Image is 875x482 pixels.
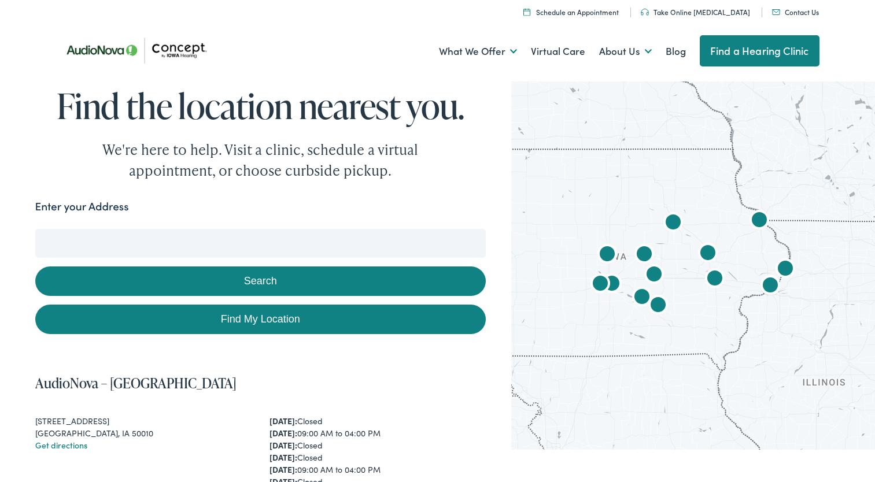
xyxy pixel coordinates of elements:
a: Take Online [MEDICAL_DATA] [641,7,750,17]
div: AudioNova [626,237,663,274]
div: Concept by Iowa Hearing by AudioNova [623,280,660,317]
a: Find a Hearing Clinic [700,35,819,66]
div: AudioNova [689,236,726,273]
strong: [DATE]: [269,464,297,475]
div: [GEOGRAPHIC_DATA], IA 50010 [35,427,252,439]
div: AudioNova [582,266,619,303]
div: AudioNova [655,205,692,242]
strong: [DATE]: [269,451,297,463]
label: Enter your Address [35,198,129,215]
a: What We Offer [439,30,517,73]
div: We're here to help. Visit a clinic, schedule a virtual appointment, or choose curbside pickup. [75,139,445,181]
div: Concept by Iowa Hearing by AudioNova [640,288,677,325]
a: AudioNova – [GEOGRAPHIC_DATA] [35,373,237,392]
a: Get directions [35,439,87,451]
a: Find My Location [35,305,486,334]
a: Schedule an Appointment [523,7,619,17]
strong: [DATE]: [269,415,297,427]
div: AudioNova [767,251,804,288]
strong: [DATE]: [269,439,297,451]
div: AudioNova [696,261,733,298]
img: A calendar icon to schedule an appointment at Concept by Iowa Hearing. [523,8,530,16]
a: Contact Us [772,7,819,17]
div: Concept by Iowa Hearing by AudioNova [636,257,673,294]
div: AudioNova [752,268,789,305]
strong: [DATE]: [269,427,297,439]
div: Concept by Iowa Hearing by AudioNova [589,237,626,274]
a: Virtual Care [531,30,585,73]
div: Concept by Iowa Hearing by AudioNova [741,203,778,240]
a: About Us [599,30,652,73]
div: [STREET_ADDRESS] [35,415,252,427]
input: Enter your address or zip code [35,229,486,258]
img: utility icon [641,9,649,16]
h1: Find the location nearest you. [35,87,486,125]
button: Search [35,266,486,296]
a: Blog [666,30,686,73]
img: utility icon [772,9,780,15]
